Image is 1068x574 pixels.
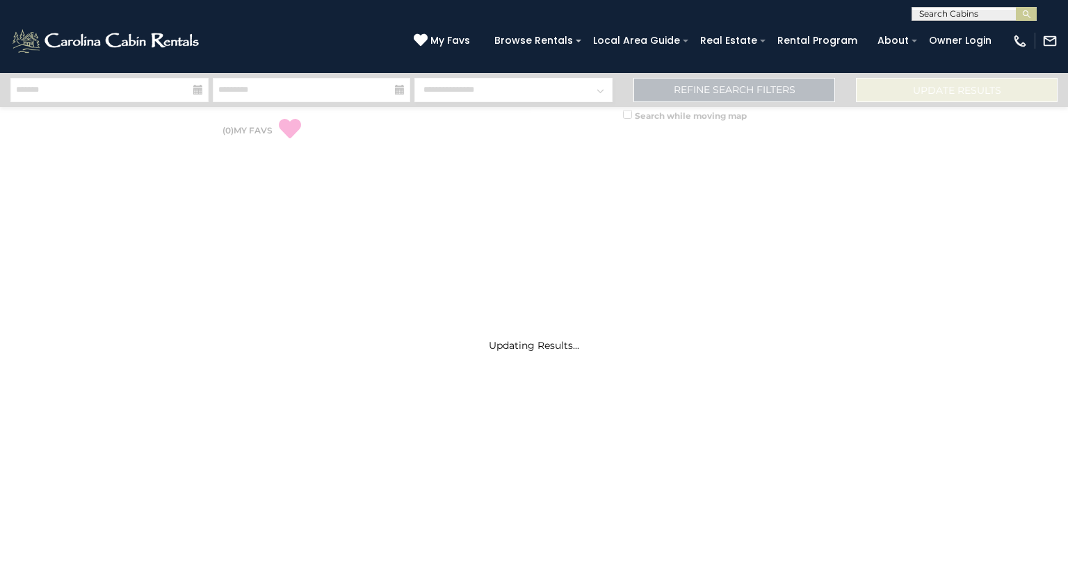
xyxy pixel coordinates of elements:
img: White-1-2.png [10,27,203,55]
a: Browse Rentals [487,30,580,51]
img: mail-regular-white.png [1042,33,1058,49]
a: Local Area Guide [586,30,687,51]
a: Owner Login [922,30,998,51]
span: My Favs [430,33,470,48]
a: Real Estate [693,30,764,51]
img: phone-regular-white.png [1012,33,1028,49]
a: My Favs [414,33,474,49]
a: About [871,30,916,51]
a: Rental Program [770,30,864,51]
